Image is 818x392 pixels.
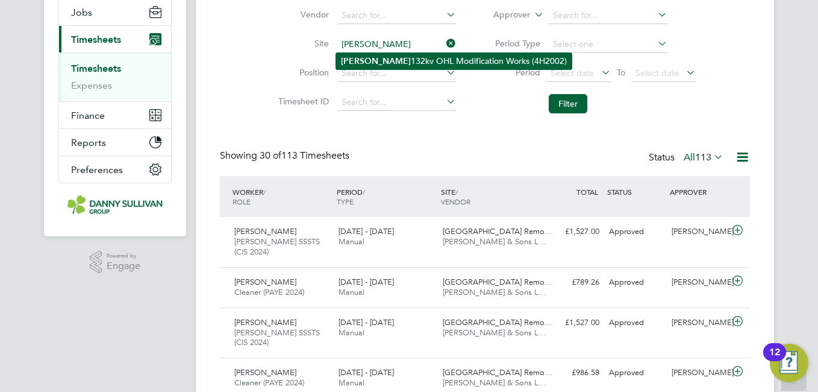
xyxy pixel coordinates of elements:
[443,277,552,287] span: [GEOGRAPHIC_DATA] Remo…
[363,187,365,197] span: /
[667,222,729,242] div: [PERSON_NAME]
[59,26,171,52] button: Timesheets
[234,236,320,257] span: [PERSON_NAME] SSSTS (CIS 2024)
[486,38,540,49] label: Period Type
[542,313,604,333] div: £1,527.00
[443,327,546,338] span: [PERSON_NAME] & Sons L…
[339,287,364,297] span: Manual
[542,273,604,292] div: £789.26
[337,65,456,82] input: Search for...
[443,287,546,297] span: [PERSON_NAME] & Sons L…
[438,181,542,212] div: SITE
[339,378,364,388] span: Manual
[229,181,334,212] div: WORKER
[234,287,304,297] span: Cleaner (PAYE 2024)
[234,378,304,388] span: Cleaner (PAYE 2024)
[337,7,456,24] input: Search for...
[71,110,105,121] span: Finance
[549,94,587,113] button: Filter
[339,277,394,287] span: [DATE] - [DATE]
[337,197,354,206] span: TYPE
[339,226,394,236] span: [DATE] - [DATE]
[263,187,266,197] span: /
[59,52,171,101] div: Timesheets
[59,156,171,183] button: Preferences
[275,67,329,78] label: Position
[90,251,141,274] a: Powered byEngage
[341,56,411,66] b: [PERSON_NAME]
[339,236,364,247] span: Manual
[58,195,172,215] a: Go to home page
[234,277,296,287] span: [PERSON_NAME]
[667,273,729,292] div: [PERSON_NAME]
[769,352,780,368] div: 12
[71,63,121,74] a: Timesheets
[67,195,163,215] img: dannysullivan-logo-retina.png
[275,96,329,107] label: Timesheet ID
[667,363,729,383] div: [PERSON_NAME]
[551,68,594,78] span: Select date
[220,150,352,162] div: Showing
[339,327,364,338] span: Manual
[635,68,679,78] span: Select date
[604,273,667,292] div: Approved
[71,7,92,18] span: Jobs
[337,36,456,53] input: Search for...
[695,151,711,163] span: 113
[260,150,281,162] span: 30 of
[604,181,667,203] div: STATUS
[443,226,552,236] span: [GEOGRAPHIC_DATA] Remo…
[542,222,604,242] div: £1,527.00
[604,313,667,333] div: Approved
[542,363,604,383] div: £986.58
[443,317,552,327] span: [GEOGRAPHIC_DATA] Remo…
[260,150,349,162] span: 113 Timesheets
[234,327,320,348] span: [PERSON_NAME] SSSTS (CIS 2024)
[107,261,140,271] span: Engage
[443,236,546,247] span: [PERSON_NAME] & Sons L…
[476,9,530,21] label: Approver
[334,181,438,212] div: PERIOD
[275,38,329,49] label: Site
[443,367,552,378] span: [GEOGRAPHIC_DATA] Remo…
[71,164,123,175] span: Preferences
[71,80,112,91] a: Expenses
[275,9,329,20] label: Vendor
[59,129,171,156] button: Reports
[337,94,456,111] input: Search for...
[339,367,394,378] span: [DATE] - [DATE]
[339,317,394,327] span: [DATE] - [DATE]
[441,197,470,206] span: VENDOR
[613,65,629,80] span: To
[234,317,296,327] span: [PERSON_NAME]
[443,378,546,388] span: [PERSON_NAME] & Sons L…
[604,363,667,383] div: Approved
[234,367,296,378] span: [PERSON_NAME]
[604,222,667,242] div: Approved
[549,7,667,24] input: Search for...
[770,344,808,382] button: Open Resource Center, 12 new notifications
[576,187,598,197] span: TOTAL
[71,34,121,45] span: Timesheets
[336,53,572,69] li: 132kv OHL Modification Works (4H2002)
[455,187,458,197] span: /
[233,197,251,206] span: ROLE
[667,181,729,203] div: APPROVER
[107,251,140,261] span: Powered by
[234,226,296,236] span: [PERSON_NAME]
[667,313,729,333] div: [PERSON_NAME]
[71,137,106,148] span: Reports
[59,102,171,128] button: Finance
[486,67,540,78] label: Period
[684,151,723,163] label: All
[549,36,667,53] input: Select one
[649,150,726,166] div: Status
